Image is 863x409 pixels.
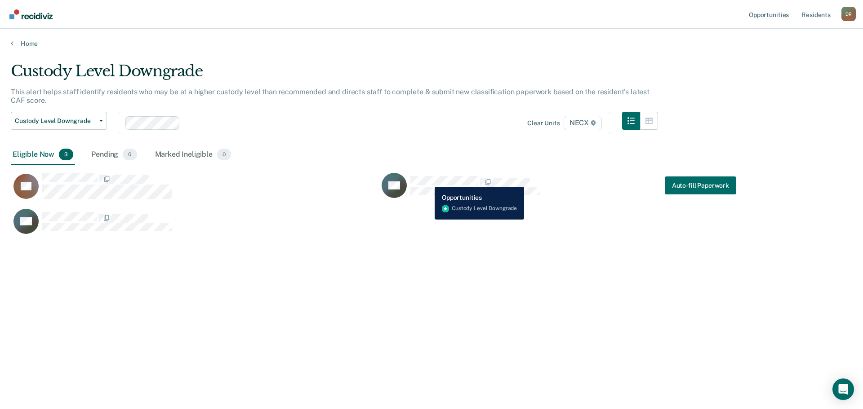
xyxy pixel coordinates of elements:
[15,117,96,125] span: Custody Level Downgrade
[665,176,736,194] a: Navigate to form link
[11,40,852,48] a: Home
[841,7,856,21] button: Profile dropdown button
[841,7,856,21] div: D R
[379,172,747,208] div: CaseloadOpportunityCell-00561473
[89,145,138,165] div: Pending0
[11,208,379,244] div: CaseloadOpportunityCell-00272751
[11,62,658,88] div: Custody Level Downgrade
[123,149,137,160] span: 0
[153,145,233,165] div: Marked Ineligible0
[59,149,73,160] span: 3
[665,176,736,194] button: Auto-fill Paperwork
[527,119,560,127] div: Clear units
[564,116,602,130] span: NECX
[11,112,107,130] button: Custody Level Downgrade
[11,88,649,105] p: This alert helps staff identify residents who may be at a higher custody level than recommended a...
[832,378,854,400] div: Open Intercom Messenger
[217,149,231,160] span: 0
[11,172,379,208] div: CaseloadOpportunityCell-00251873
[9,9,53,19] img: Recidiviz
[11,145,75,165] div: Eligible Now3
